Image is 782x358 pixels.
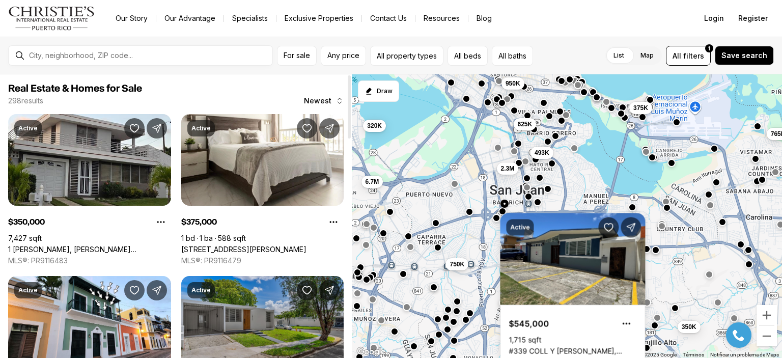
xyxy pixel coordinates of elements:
[151,212,171,232] button: Property options
[757,326,777,346] button: Reducir
[363,120,386,132] button: 320K
[18,286,38,294] p: Active
[323,212,344,232] button: Property options
[506,79,520,88] span: 950K
[8,245,171,254] a: 1 VENUS GARDES, TRUJILLO ALTO PR, 00976
[321,46,366,66] button: Any price
[666,46,711,66] button: Allfilters1
[598,217,619,237] button: Save Property: #339 COLL Y TOSTE
[8,97,43,105] p: 298 results
[732,8,774,29] button: Register
[450,260,464,268] span: 750K
[510,223,529,231] p: Active
[124,280,145,300] button: Save Property: 315 LUNA ST., MAESTRO RAFAEL CORDERO COND. #2-A
[358,80,399,102] button: Start drawing
[681,323,696,331] span: 350K
[445,258,468,270] button: 750K
[673,50,681,61] span: All
[629,102,652,114] button: 375K
[448,46,488,66] button: All beds
[224,11,276,25] a: Specialists
[147,280,167,300] button: Share Property
[124,118,145,139] button: Save Property: 1 VENUS GARDES
[298,91,350,111] button: Newest
[605,46,632,65] label: List
[535,149,549,157] span: 493K
[715,46,774,65] button: Save search
[492,46,533,66] button: All baths
[517,120,532,128] span: 625K
[509,347,636,356] a: #339 COLL Y TOSTE, SAN JUAN PR, 00901
[361,176,383,188] button: 6.7M
[191,286,211,294] p: Active
[181,245,306,254] a: 5803 JOSÉ M. TARTAK AVE #407, CAROLINA PR, 00979
[297,118,317,139] button: Save Property: 5803 JOSÉ M. TARTAK AVE #407
[276,11,361,25] a: Exclusive Properties
[710,352,779,357] a: Notificar un problema de Maps
[415,11,468,25] a: Resources
[677,321,700,333] button: 350K
[362,11,415,25] button: Contact Us
[708,44,710,52] span: 1
[107,11,156,25] a: Our Story
[8,84,142,94] span: Real Estate & Homes for Sale
[704,14,724,22] span: Login
[147,118,167,139] button: Share Property
[721,51,767,60] span: Save search
[365,178,379,186] span: 6.7M
[319,280,340,300] button: Share Property
[297,280,317,300] button: Save Property: #1771 CALLE LEO
[191,124,211,132] p: Active
[8,6,95,31] img: logo
[683,352,704,357] a: Términos (se abre en una nueva pestaña)
[500,164,514,173] span: 2.3M
[698,8,730,29] button: Login
[367,122,382,130] span: 320K
[501,77,524,90] button: 950K
[370,46,443,66] button: All property types
[632,46,662,65] label: Map
[616,313,636,334] button: Property options
[757,305,777,325] button: Ampliar
[530,147,553,159] button: 493K
[284,51,310,60] span: For sale
[468,11,500,25] a: Blog
[304,97,331,105] span: Newest
[319,118,340,139] button: Share Property
[621,217,641,237] button: Share Property
[633,104,648,112] span: 375K
[738,14,768,22] span: Register
[327,51,359,60] span: Any price
[156,11,224,25] a: Our Advantage
[18,124,38,132] p: Active
[496,162,518,175] button: 2.3M
[683,50,704,61] span: filters
[277,46,317,66] button: For sale
[513,118,536,130] button: 625K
